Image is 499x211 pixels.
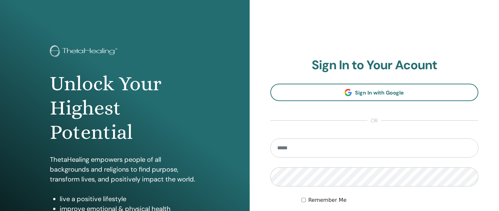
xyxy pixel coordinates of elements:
[308,196,347,204] label: Remember Me
[50,155,200,184] p: ThetaHealing empowers people of all backgrounds and religions to find purpose, transform lives, a...
[60,194,200,204] li: live a positive lifestyle
[355,89,404,96] span: Sign In with Google
[301,196,478,204] div: Keep me authenticated indefinitely or until I manually logout
[270,58,479,73] h2: Sign In to Your Acount
[270,84,479,101] a: Sign In with Google
[50,72,200,145] h1: Unlock Your Highest Potential
[367,117,381,125] span: or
